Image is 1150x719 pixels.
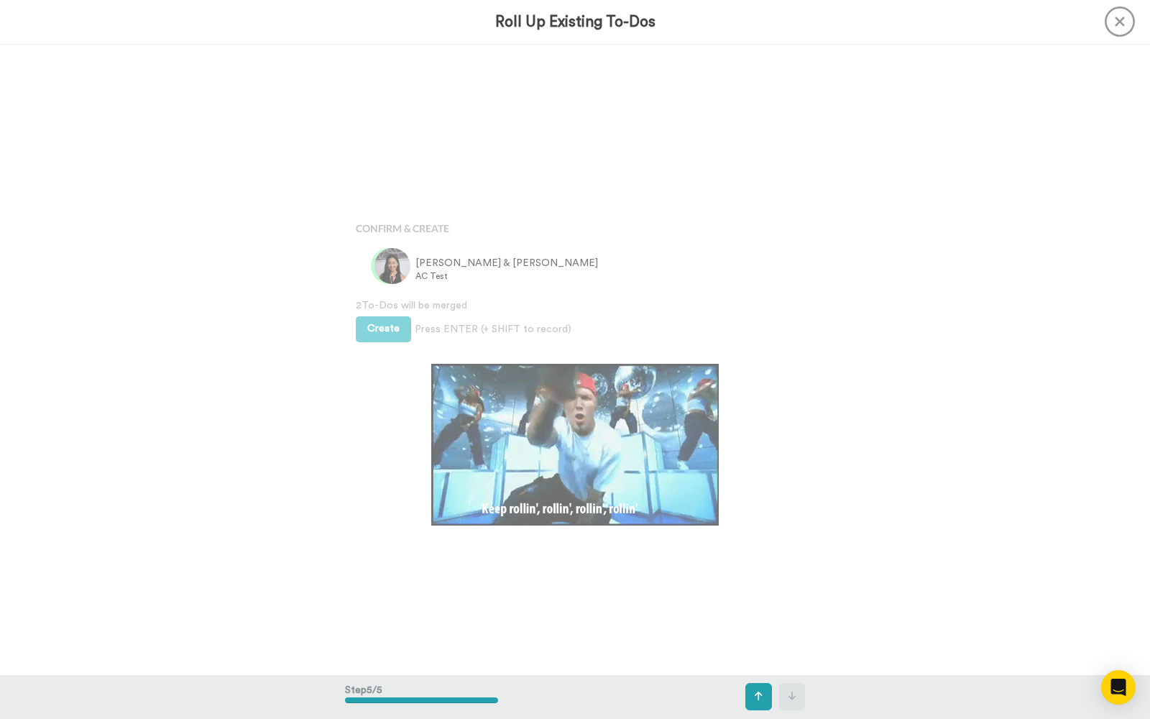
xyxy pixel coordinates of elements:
[431,364,719,526] img: 6EEDSeh.gif
[367,324,400,334] span: Create
[356,298,794,313] span: 2 To-Dos will be merged
[1101,670,1136,705] div: Open Intercom Messenger
[374,248,410,284] img: 72c3f473-0b7f-48cf-87d4-2d790bf601db.jpg
[415,256,598,270] span: [PERSON_NAME] & [PERSON_NAME]
[495,14,655,30] h3: Roll Up Existing To-Dos
[415,270,598,282] span: AC Test
[345,676,498,718] div: Step 5 / 5
[356,316,411,342] button: Create
[356,223,794,234] h4: Confirm & Create
[371,248,407,284] img: p.png
[415,322,571,336] span: Press ENTER (+ SHIFT to record)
